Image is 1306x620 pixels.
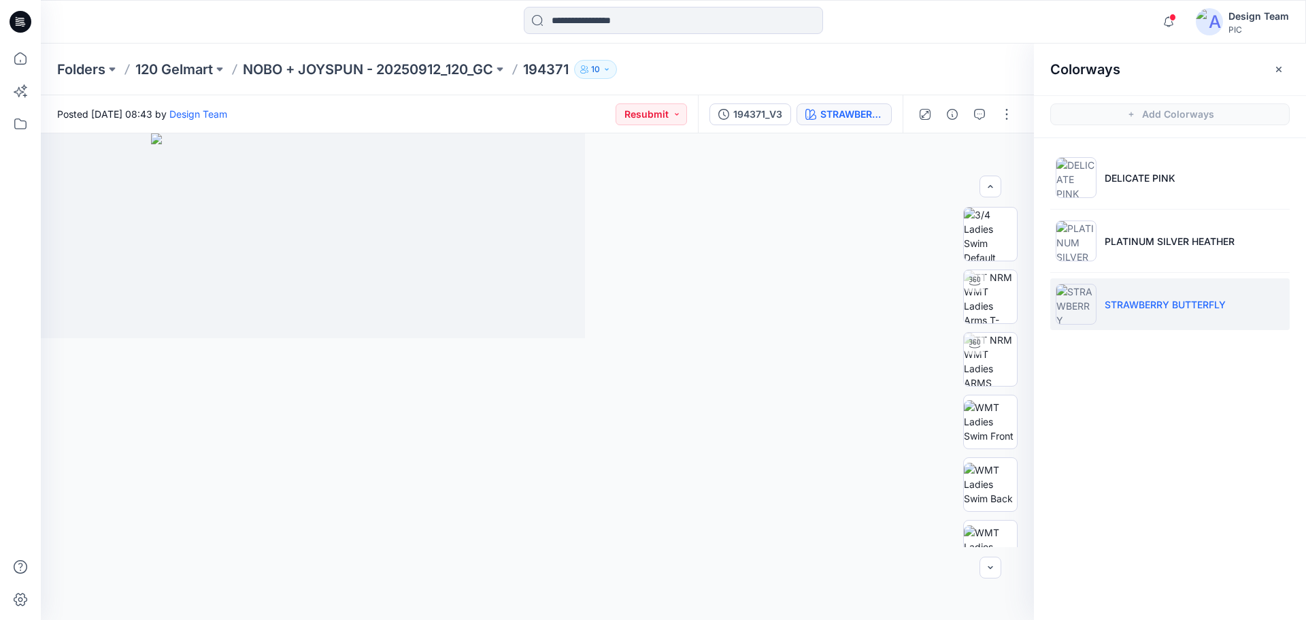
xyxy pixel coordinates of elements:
img: 3/4 Ladies Swim Default [964,208,1017,261]
div: PIC [1228,25,1289,35]
div: STRAWBERRY BUTTERFLY [820,107,883,122]
button: Details [941,103,963,125]
button: 10 [574,60,617,79]
img: TT NRM WMT Ladies ARMS DOWN [964,333,1017,386]
img: PLATINUM SILVER HEATHER [1056,221,1096,261]
p: DELICATE PINK [1105,171,1175,185]
a: NOBO + JOYSPUN - 20250912_120_GC [243,60,493,79]
h2: Colorways [1050,61,1120,78]
div: Design Team [1228,8,1289,25]
span: Posted [DATE] 08:43 by [57,107,227,121]
img: WMT Ladies Swim Front [964,400,1017,443]
p: 10 [591,62,600,77]
p: STRAWBERRY BUTTERFLY [1105,297,1226,312]
p: PLATINUM SILVER HEATHER [1105,234,1235,248]
img: eyJhbGciOiJIUzI1NiIsImtpZCI6IjAiLCJzbHQiOiJzZXMiLCJ0eXAiOiJKV1QifQ.eyJkYXRhIjp7InR5cGUiOiJzdG9yYW... [151,133,474,338]
a: Design Team [169,108,227,120]
div: 194371_V3 [733,107,782,122]
img: avatar [1196,8,1223,35]
a: Folders [57,60,105,79]
img: TT NRM WMT Ladies Arms T-POSE [964,270,1017,323]
button: STRAWBERRY BUTTERFLY [797,103,892,125]
img: WMT Ladies Swim Back [964,463,1017,506]
img: WMT Ladies Swim Left [964,525,1017,568]
img: DELICATE PINK [1056,157,1096,198]
img: STRAWBERRY BUTTERFLY [1056,284,1096,325]
p: 194371 [523,60,569,79]
button: 194371_V3 [709,103,791,125]
a: 120 Gelmart [135,60,213,79]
